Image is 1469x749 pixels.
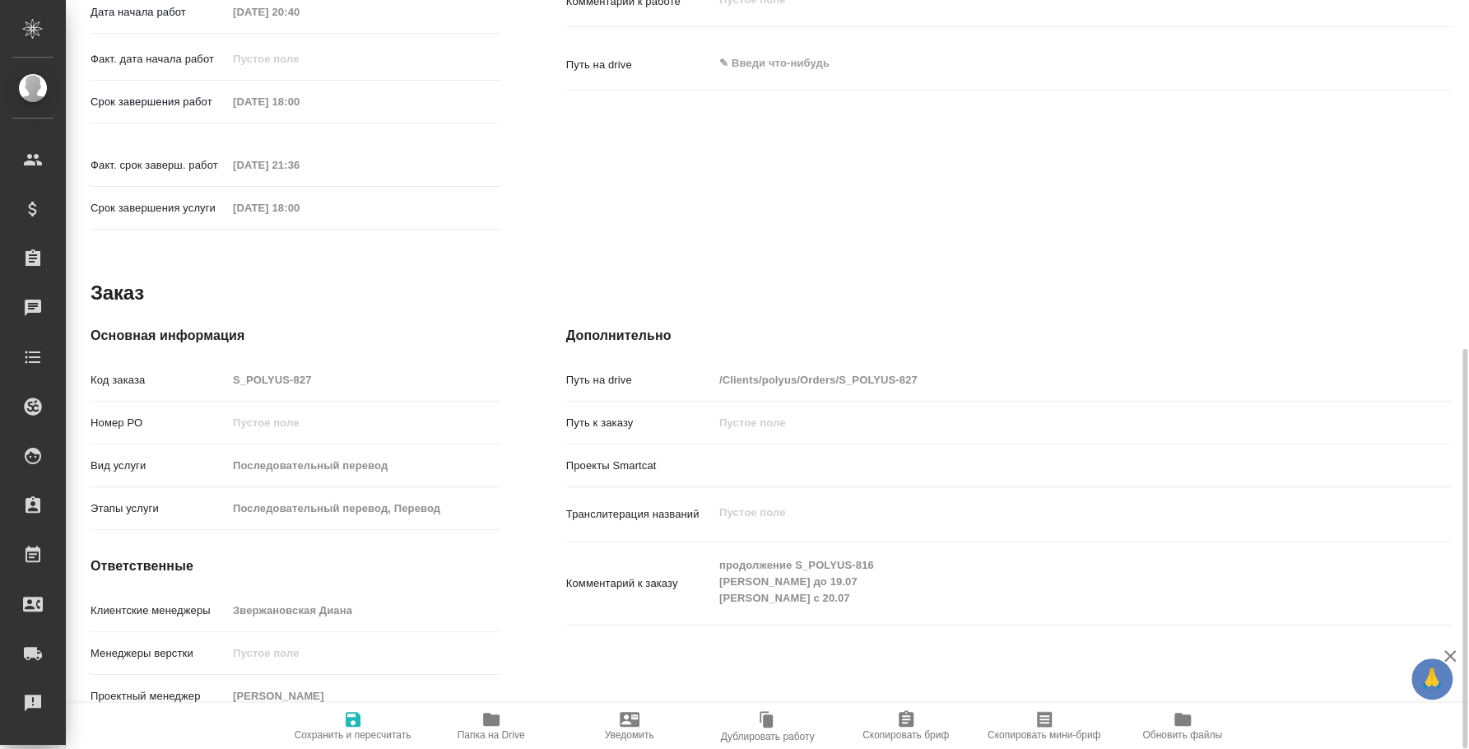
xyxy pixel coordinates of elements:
[566,326,1451,346] h4: Дополнительно
[227,598,500,622] input: Пустое поле
[227,153,371,177] input: Пустое поле
[975,703,1113,749] button: Скопировать мини-бриф
[91,500,227,517] p: Этапы услуги
[91,645,227,662] p: Менеджеры верстки
[227,196,371,220] input: Пустое поле
[422,703,560,749] button: Папка на Drive
[91,326,500,346] h4: Основная информация
[837,703,975,749] button: Скопировать бриф
[91,556,500,576] h4: Ответственные
[91,415,227,431] p: Номер РО
[91,94,227,110] p: Срок завершения работ
[699,703,837,749] button: Дублировать работу
[458,729,525,741] span: Папка на Drive
[560,703,699,749] button: Уведомить
[91,4,227,21] p: Дата начала работ
[227,496,500,520] input: Пустое поле
[714,411,1377,435] input: Пустое поле
[566,57,714,73] p: Путь на drive
[91,688,227,705] p: Проектный менеджер
[862,729,949,741] span: Скопировать бриф
[566,415,714,431] p: Путь к заказу
[227,641,500,665] input: Пустое поле
[91,458,227,474] p: Вид услуги
[91,372,227,388] p: Код заказа
[721,731,815,742] span: Дублировать работу
[91,200,227,216] p: Срок завершения услуги
[284,703,422,749] button: Сохранить и пересчитать
[1418,662,1446,696] span: 🙏
[227,90,371,114] input: Пустое поле
[566,458,714,474] p: Проекты Smartcat
[295,729,411,741] span: Сохранить и пересчитать
[1142,729,1222,741] span: Обновить файлы
[227,684,500,708] input: Пустое поле
[227,411,500,435] input: Пустое поле
[91,280,144,306] h2: Заказ
[566,506,714,523] p: Транслитерация названий
[714,551,1377,612] textarea: продолжение S_POLYUS-816 [PERSON_NAME] до 19.07 [PERSON_NAME] с 20.07
[605,729,654,741] span: Уведомить
[227,454,500,477] input: Пустое поле
[91,51,227,67] p: Факт. дата начала работ
[714,368,1377,392] input: Пустое поле
[566,575,714,592] p: Комментарий к заказу
[988,729,1100,741] span: Скопировать мини-бриф
[91,157,227,174] p: Факт. срок заверш. работ
[227,368,500,392] input: Пустое поле
[1113,703,1252,749] button: Обновить файлы
[566,372,714,388] p: Путь на drive
[91,602,227,619] p: Клиентские менеджеры
[227,47,371,71] input: Пустое поле
[1411,658,1453,700] button: 🙏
